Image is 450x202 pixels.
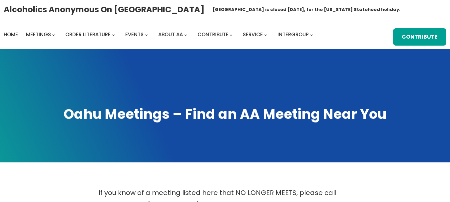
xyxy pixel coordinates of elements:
[112,33,115,36] button: Order Literature submenu
[26,31,51,38] span: Meetings
[277,31,309,38] span: Intergroup
[7,105,443,123] h1: Oahu Meetings – Find an AA Meeting Near You
[264,33,267,36] button: Service submenu
[4,30,18,39] a: Home
[158,30,183,39] a: About AA
[277,30,309,39] a: Intergroup
[125,31,144,38] span: Events
[4,2,205,17] a: Alcoholics Anonymous on [GEOGRAPHIC_DATA]
[310,33,313,36] button: Intergroup submenu
[65,31,111,38] span: Order Literature
[213,6,400,13] h1: [GEOGRAPHIC_DATA] is closed [DATE], for the [US_STATE] Statehood holiday.
[229,33,232,36] button: Contribute submenu
[198,31,228,38] span: Contribute
[125,30,144,39] a: Events
[198,30,228,39] a: Contribute
[4,31,18,38] span: Home
[158,31,183,38] span: About AA
[145,33,148,36] button: Events submenu
[52,33,55,36] button: Meetings submenu
[243,30,263,39] a: Service
[4,30,315,39] nav: Intergroup
[243,31,263,38] span: Service
[393,28,446,46] a: Contribute
[26,30,51,39] a: Meetings
[184,33,187,36] button: About AA submenu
